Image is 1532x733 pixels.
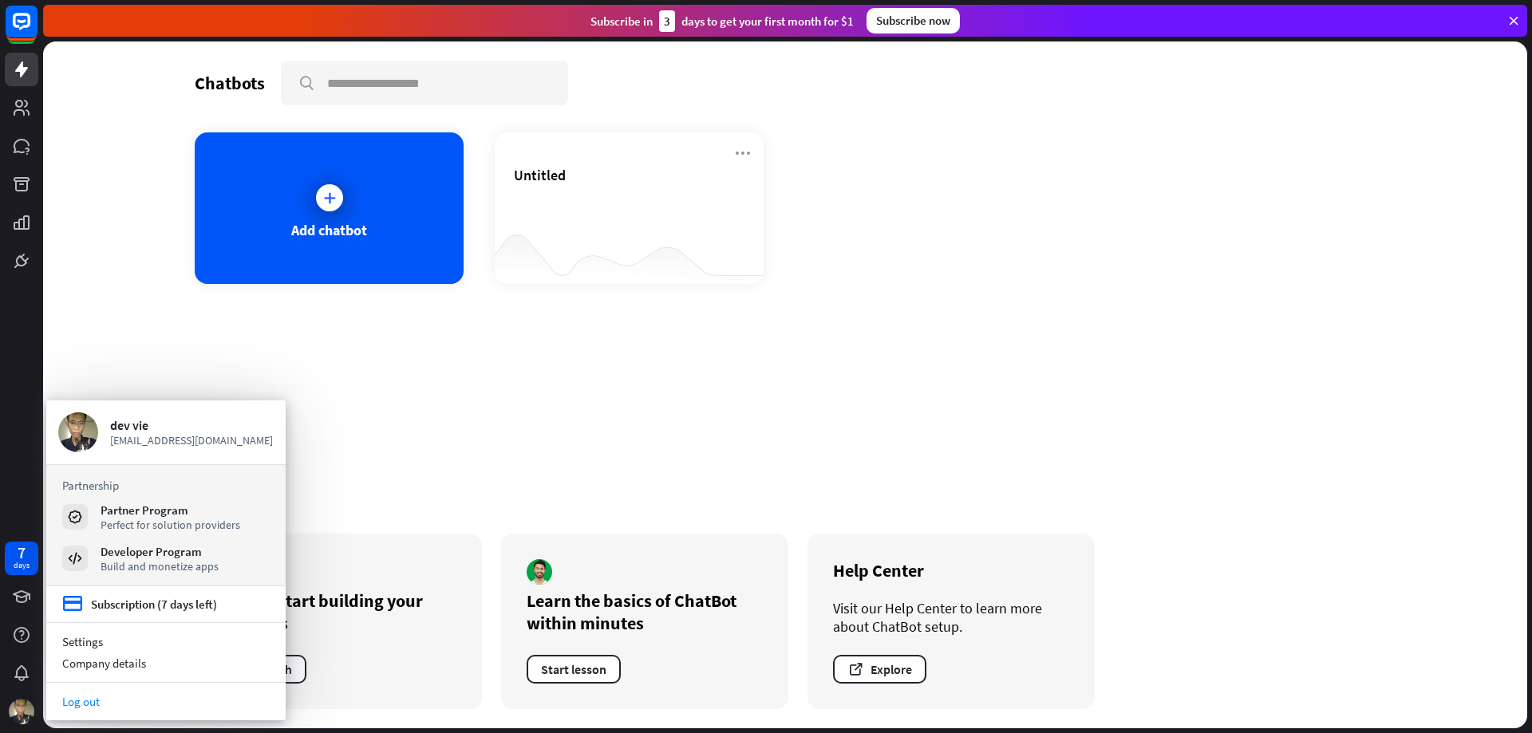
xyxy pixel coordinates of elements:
a: 7 days [5,542,38,575]
a: Partner Program Perfect for solution providers [62,502,270,531]
div: Build and monetize apps [101,559,219,573]
a: Settings [46,631,286,652]
div: Developer Program [101,544,219,559]
span: [EMAIL_ADDRESS][DOMAIN_NAME] [110,433,274,447]
div: Perfect for solution providers [101,518,240,532]
h3: Partnership [62,478,270,493]
button: Explore [833,655,926,684]
span: Untitled [514,166,566,184]
div: Subscription (7 days left) [91,597,217,612]
img: author [527,559,552,585]
i: credit_card [62,594,83,614]
button: Start lesson [527,655,621,684]
button: Open LiveChat chat widget [13,6,61,54]
a: credit_card Subscription (7 days left) [62,594,217,614]
a: Developer Program Build and monetize apps [62,544,270,573]
a: Log out [46,691,286,712]
a: dev vie [EMAIL_ADDRESS][DOMAIN_NAME] [58,412,274,452]
div: Help Center [833,559,1069,581]
div: Company details [46,652,286,674]
div: days [14,560,30,571]
div: Visit our Help Center to learn more about ChatBot setup. [833,599,1069,636]
div: Get started [195,495,1376,518]
div: Partner Program [101,502,240,518]
div: dev vie [110,417,274,433]
div: How to start building your chatbots [220,589,456,634]
div: Subscribe now [867,8,960,33]
div: 3 [659,10,675,32]
div: 7 [18,546,26,560]
div: Subscribe in days to get your first month for $1 [590,10,854,32]
div: Learn the basics of ChatBot within minutes [527,589,763,634]
div: Add chatbot [291,221,367,239]
div: Chatbots [195,72,265,94]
